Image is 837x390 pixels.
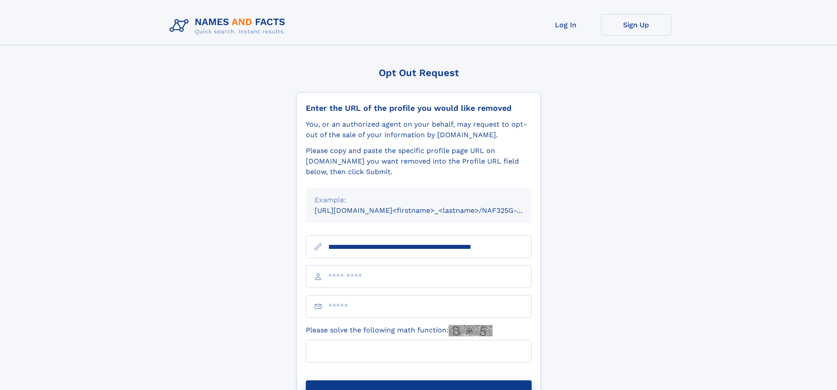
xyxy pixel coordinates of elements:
[306,103,532,113] div: Enter the URL of the profile you would like removed
[315,206,548,215] small: [URL][DOMAIN_NAME]<firstname>_<lastname>/NAF325G-xxxxxxxx
[601,14,671,36] a: Sign Up
[306,119,532,140] div: You, or an authorized agent on your behalf, may request to opt-out of the sale of your informatio...
[531,14,601,36] a: Log In
[306,146,532,177] div: Please copy and paste the specific profile page URL on [DOMAIN_NAME] you want removed into the Pr...
[166,14,293,38] img: Logo Names and Facts
[306,325,493,336] label: Please solve the following math function:
[297,67,541,78] div: Opt Out Request
[315,195,523,205] div: Example:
